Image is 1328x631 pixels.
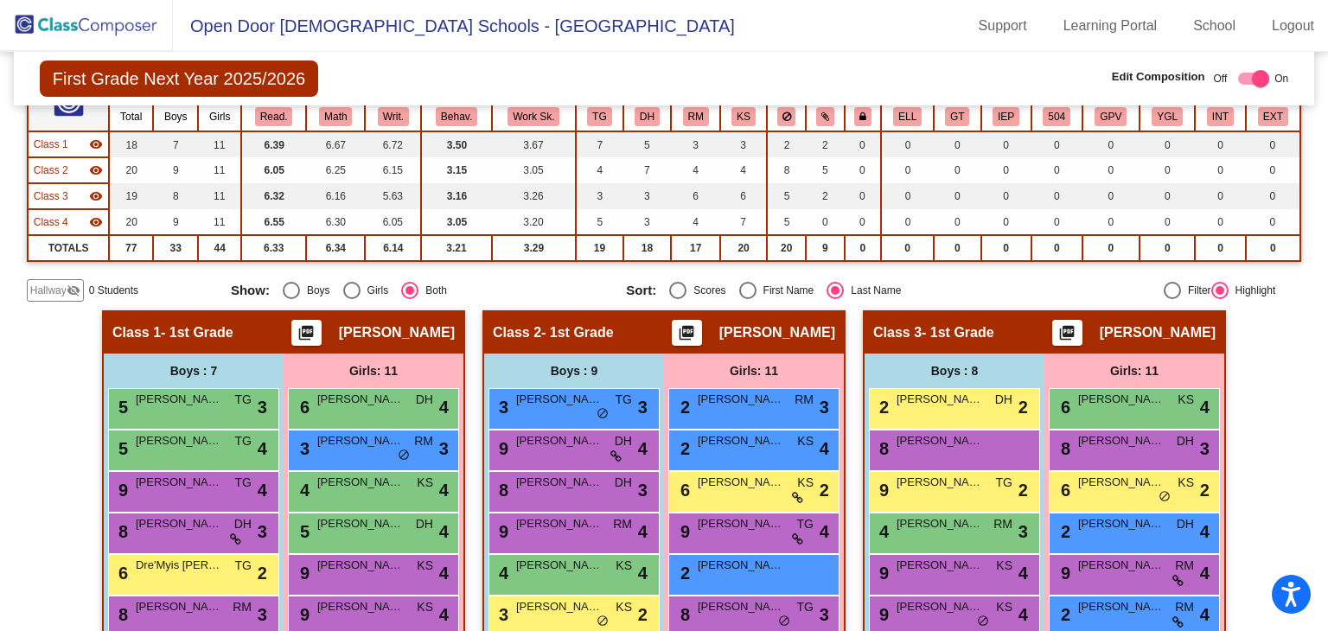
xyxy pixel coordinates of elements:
[1018,394,1028,420] span: 2
[28,157,110,183] td: Lauren Karas - 1st Grade
[845,183,882,209] td: 0
[615,432,632,450] span: DH
[576,235,623,261] td: 19
[806,131,844,157] td: 2
[1195,235,1245,261] td: 0
[993,107,1019,126] button: IEP
[845,131,882,157] td: 0
[1195,131,1245,157] td: 0
[258,477,267,503] span: 4
[114,522,128,541] span: 8
[615,474,632,492] span: DH
[492,209,577,235] td: 3.20
[296,324,316,348] mat-icon: picture_as_pdf
[1258,107,1288,126] button: EXT
[1078,474,1165,491] span: [PERSON_NAME]
[587,107,611,126] button: TG
[1200,394,1210,420] span: 4
[1246,157,1301,183] td: 0
[623,157,671,183] td: 7
[767,157,806,183] td: 8
[623,209,671,235] td: 3
[153,209,198,235] td: 9
[198,102,241,131] th: Girls
[296,439,310,458] span: 3
[576,209,623,235] td: 5
[109,235,153,261] td: 77
[945,107,969,126] button: GT
[1095,107,1127,126] button: GPV
[1177,432,1194,450] span: DH
[1031,157,1082,183] td: 0
[1112,68,1205,86] span: Edit Composition
[1057,324,1077,348] mat-icon: picture_as_pdf
[806,183,844,209] td: 2
[109,183,153,209] td: 19
[493,324,541,341] span: Class 2
[875,398,889,417] span: 2
[198,209,241,235] td: 11
[136,432,222,449] span: [PERSON_NAME]
[623,131,671,157] td: 5
[1018,519,1028,545] span: 3
[845,102,882,131] th: Keep with teacher
[361,283,389,298] div: Girls
[1078,515,1165,532] span: [PERSON_NAME] [PERSON_NAME]
[439,436,449,462] span: 3
[757,283,814,298] div: First Name
[934,209,981,235] td: 0
[767,102,806,131] th: Keep away students
[638,519,648,545] span: 4
[296,481,310,500] span: 4
[1200,436,1210,462] span: 3
[671,183,720,209] td: 6
[719,324,835,341] span: [PERSON_NAME]
[1200,519,1210,545] span: 4
[198,235,241,261] td: 44
[1078,432,1165,449] span: [PERSON_NAME]
[820,477,829,503] span: 2
[153,157,198,183] td: 9
[1082,209,1140,235] td: 0
[365,235,421,261] td: 6.14
[698,432,784,449] span: [PERSON_NAME]
[576,102,623,131] th: Tory Gerent
[1140,131,1195,157] td: 0
[365,157,421,183] td: 6.15
[671,157,720,183] td: 4
[417,474,433,492] span: KS
[421,209,491,235] td: 3.05
[616,391,632,409] span: TG
[255,107,293,126] button: Read.
[153,131,198,157] td: 7
[235,391,252,409] span: TG
[767,209,806,235] td: 5
[897,391,983,408] span: [PERSON_NAME]
[845,209,882,235] td: 0
[30,283,67,298] span: Hallway
[1140,209,1195,235] td: 0
[698,515,784,532] span: [PERSON_NAME]
[416,515,433,533] span: DH
[317,432,404,449] span: [PERSON_NAME]
[1181,283,1211,298] div: Filter
[1207,107,1234,126] button: INT
[934,183,981,209] td: 0
[981,131,1031,157] td: 0
[683,107,709,126] button: RM
[676,398,690,417] span: 2
[671,235,720,261] td: 17
[1195,183,1245,209] td: 0
[67,284,80,297] mat-icon: visibility_off
[484,354,664,388] div: Boys : 9
[844,283,901,298] div: Last Name
[1152,107,1183,126] button: YGL
[922,324,994,341] span: - 1st Grade
[865,354,1044,388] div: Boys : 8
[109,102,153,131] th: Total
[626,282,1008,299] mat-radio-group: Select an option
[317,391,404,408] span: [PERSON_NAME]
[153,183,198,209] td: 8
[234,515,252,533] span: DH
[731,107,756,126] button: KS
